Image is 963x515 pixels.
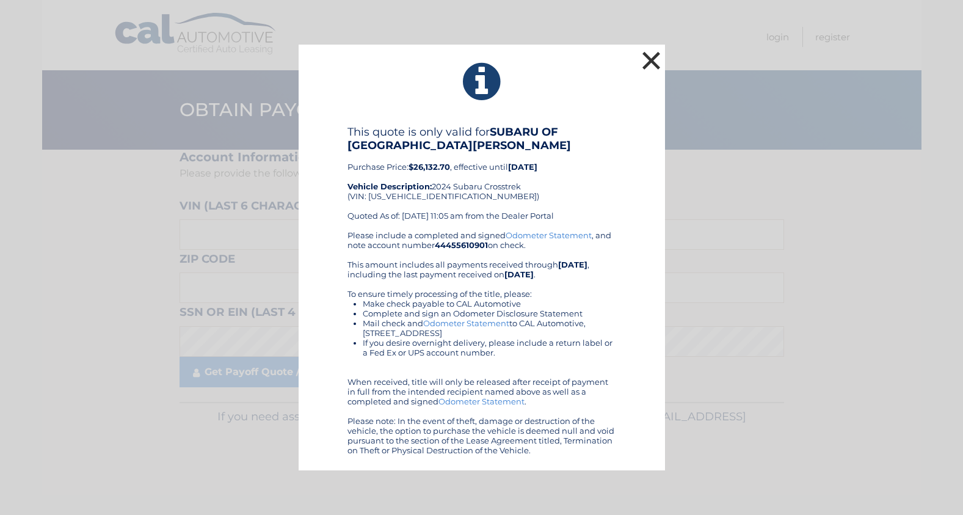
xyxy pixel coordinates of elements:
strong: Vehicle Description: [347,181,432,191]
div: Purchase Price: , effective until 2024 Subaru Crosstrek (VIN: [US_VEHICLE_IDENTIFICATION_NUMBER])... [347,125,616,230]
b: SUBARU OF [GEOGRAPHIC_DATA][PERSON_NAME] [347,125,571,152]
li: Mail check and to CAL Automotive, [STREET_ADDRESS] [363,318,616,338]
a: Odometer Statement [438,396,525,406]
li: If you desire overnight delivery, please include a return label or a Fed Ex or UPS account number. [363,338,616,357]
a: Odometer Statement [423,318,509,328]
div: Please include a completed and signed , and note account number on check. This amount includes al... [347,230,616,455]
b: [DATE] [504,269,534,279]
li: Complete and sign an Odometer Disclosure Statement [363,309,616,318]
b: [DATE] [508,162,537,172]
button: × [639,48,664,73]
b: [DATE] [558,260,587,269]
h4: This quote is only valid for [347,125,616,152]
b: 44455610901 [435,240,488,250]
a: Odometer Statement [506,230,592,240]
li: Make check payable to CAL Automotive [363,299,616,309]
b: $26,132.70 [409,162,450,172]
